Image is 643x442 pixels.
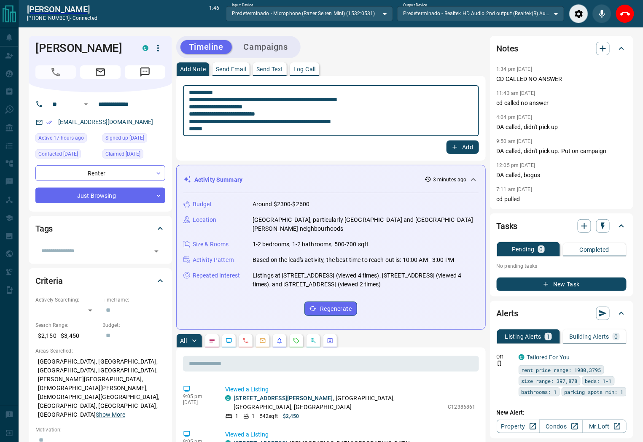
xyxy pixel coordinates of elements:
button: Timeline [180,40,232,54]
p: Listings at [STREET_ADDRESS] (viewed 4 times), [STREET_ADDRESS] (viewed 4 times), and [STREET_ADD... [253,271,479,289]
button: Open [151,245,162,257]
svg: Lead Browsing Activity [226,337,232,344]
p: Around $2300-$2600 [253,200,309,209]
div: Tue Sep 09 2025 [35,149,98,161]
button: Show More [96,410,125,419]
p: Search Range: [35,321,98,329]
p: [DATE] [183,399,213,405]
span: Signed up [DATE] [105,134,144,142]
p: [GEOGRAPHIC_DATA], particularly [GEOGRAPHIC_DATA] and [GEOGRAPHIC_DATA][PERSON_NAME] neighbourhoods [253,216,479,233]
p: Areas Searched: [35,347,165,355]
div: Alerts [497,303,627,323]
div: condos.ca [225,395,231,401]
p: 1 [235,412,238,420]
p: No pending tasks [497,260,627,272]
span: Active 17 hours ago [38,134,84,142]
span: size range: 397,878 [522,377,578,385]
div: Audio Settings [569,4,588,23]
div: Renter [35,165,165,181]
p: All [180,338,187,344]
span: connected [73,15,97,21]
p: New Alert: [497,408,627,417]
div: Sun Aug 31 2025 [102,149,165,161]
p: cd pulled [497,195,627,204]
p: Activity Pattern [193,256,234,264]
p: , [GEOGRAPHIC_DATA], [GEOGRAPHIC_DATA], [GEOGRAPHIC_DATA] [234,394,444,412]
h1: [PERSON_NAME] [35,41,130,55]
h2: Tasks [497,219,518,233]
a: Condos [540,420,583,433]
label: Output Device [403,3,427,8]
h2: Notes [497,42,519,55]
p: Off [497,353,514,361]
p: Budget [193,200,212,209]
p: 11:43 am [DATE] [497,90,535,96]
div: End Call [616,4,635,23]
svg: Listing Alerts [276,337,283,344]
p: Send Email [216,66,246,72]
p: C12386861 [448,403,476,411]
p: Repeated Interest [193,271,240,280]
p: 542 sqft [260,412,278,420]
p: [PHONE_NUMBER] - [27,14,97,22]
p: Viewed a Listing [225,385,476,394]
span: Message [125,65,165,79]
p: 9:50 am [DATE] [497,138,533,144]
p: DA called, bogus [497,171,627,180]
div: Notes [497,38,627,59]
span: bathrooms: 1 [522,388,557,396]
p: Size & Rooms [193,240,229,249]
p: 1-2 bedrooms, 1-2 bathrooms, 500-700 sqft [253,240,369,249]
p: 1:34 pm [DATE] [497,66,533,72]
p: cd called no answer [497,99,627,108]
div: Just Browsing [35,188,165,203]
p: Viewed a Listing [225,430,476,439]
button: New Task [497,278,627,291]
a: Property [497,420,540,433]
p: Building Alerts [569,334,609,340]
div: Activity Summary3 minutes ago [183,172,479,188]
h2: Tags [35,222,53,235]
div: Sun Sep 14 2025 [35,133,98,145]
div: Sat Oct 29 2022 [102,133,165,145]
p: [GEOGRAPHIC_DATA], [GEOGRAPHIC_DATA], [GEOGRAPHIC_DATA], [GEOGRAPHIC_DATA], [PERSON_NAME][GEOGRAP... [35,355,165,422]
p: Activity Summary [194,175,242,184]
div: condos.ca [143,45,148,51]
p: Motivation: [35,426,165,434]
p: 1 [546,334,550,340]
p: 12:05 pm [DATE] [497,162,535,168]
div: Tags [35,218,165,239]
span: Contacted [DATE] [38,150,78,158]
div: condos.ca [519,354,525,360]
p: Budget: [102,321,165,329]
span: beds: 1-1 [585,377,612,385]
button: Campaigns [235,40,296,54]
h2: [PERSON_NAME] [27,4,97,14]
p: 9:05 pm [183,393,213,399]
label: Input Device [232,3,253,8]
svg: Calls [242,337,249,344]
p: 4:04 pm [DATE] [497,114,533,120]
button: Add [447,140,479,154]
button: Regenerate [304,302,357,316]
p: 3 minutes ago [433,176,466,183]
span: Claimed [DATE] [105,150,140,158]
h2: Alerts [497,307,519,320]
svg: Emails [259,337,266,344]
p: 0 [614,334,618,340]
a: Tailored For You [527,354,570,361]
p: Listing Alerts [505,334,542,340]
p: $2,150 - $3,450 [35,329,98,343]
p: Timeframe: [102,296,165,304]
p: DA called, didn't pick up [497,123,627,132]
svg: Push Notification Only [497,361,503,367]
span: Call [35,65,76,79]
svg: Notes [209,337,215,344]
svg: Requests [293,337,300,344]
a: Mr.Loft [583,420,626,433]
div: Criteria [35,271,165,291]
div: Mute [592,4,611,23]
svg: Agent Actions [327,337,334,344]
p: Send Text [256,66,283,72]
a: [STREET_ADDRESS][PERSON_NAME] [234,395,333,402]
